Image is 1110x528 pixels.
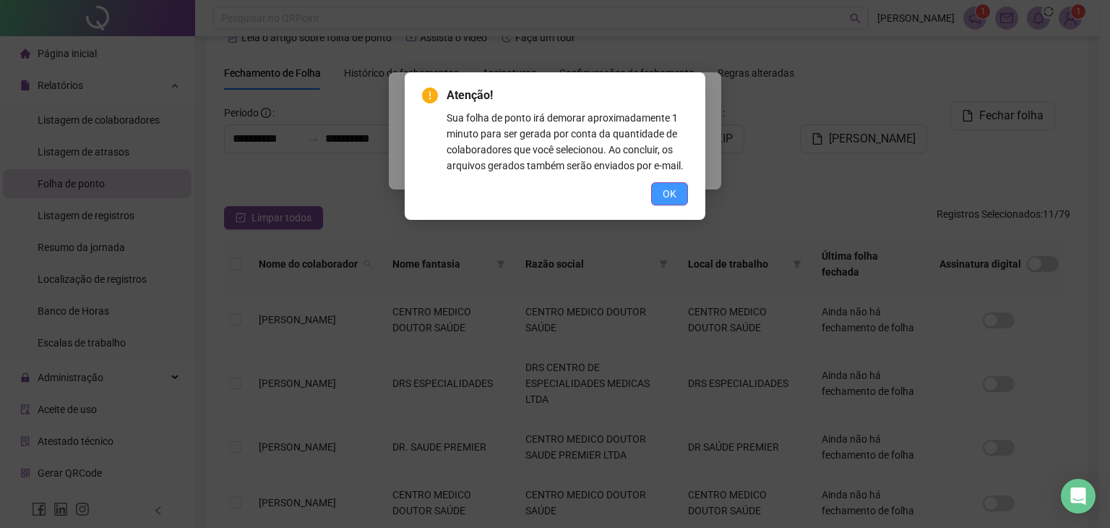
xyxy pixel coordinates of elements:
[1061,479,1096,514] div: Open Intercom Messenger
[447,87,688,104] span: Atenção!
[447,110,688,174] div: Sua folha de ponto irá demorar aproximadamente 1 minuto para ser gerada por conta da quantidade d...
[651,182,688,205] button: OK
[663,186,676,202] span: OK
[422,88,438,103] span: exclamation-circle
